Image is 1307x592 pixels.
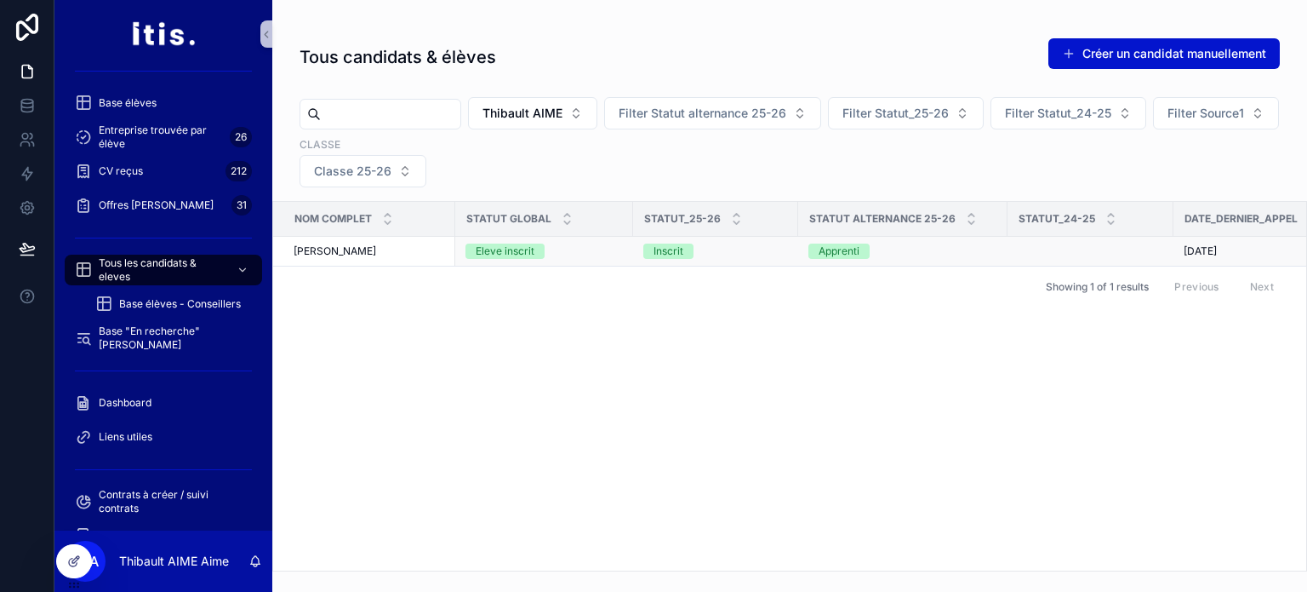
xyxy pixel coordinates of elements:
a: Entreprise trouvée par élève26 [65,122,262,152]
span: Statut alternance 25-26 [809,212,956,226]
span: Showing 1 of 1 results [1046,280,1149,294]
a: Base élèves - Conseillers [85,289,262,319]
button: Select Button [1153,97,1279,129]
span: Statut global [466,212,551,226]
a: Base "En recherche" [PERSON_NAME] [65,323,262,353]
a: Apprenti [808,244,997,259]
span: Filter Source1 [1167,105,1244,122]
div: 26 [230,127,252,147]
button: Select Button [828,97,984,129]
span: Thibault AIME [482,105,562,122]
span: [DATE] [1184,244,1217,258]
button: Créer un candidat manuellement [1048,38,1280,69]
label: Classe [300,136,340,152]
button: Select Button [468,97,597,129]
span: Dashboard [99,396,151,410]
a: Dashboard [65,388,262,418]
div: scrollable content [54,68,272,531]
span: Filter Statut alternance 25-26 [619,105,786,122]
div: Inscrit [653,244,683,259]
p: Thibault AIME Aime [119,553,229,570]
a: Inscrit [643,244,788,259]
span: Filter Statut_24-25 [1005,105,1111,122]
span: Statut_24-25 [1019,212,1095,226]
a: Eleve inscrit [465,244,623,259]
div: Apprenti [819,244,859,259]
div: 212 [225,161,252,181]
div: Eleve inscrit [476,244,534,259]
span: CV reçus [99,164,143,178]
div: 31 [231,195,252,216]
span: Date_dernier_appel [1184,212,1298,226]
a: Offres [PERSON_NAME]31 [65,190,262,221]
a: [PERSON_NAME] [294,244,445,258]
a: Tous les candidats & eleves [65,255,262,285]
button: Select Button [300,155,426,187]
span: [PERSON_NAME] [294,244,376,258]
span: Base élèves [99,96,157,110]
span: Statut_25-26 [644,212,721,226]
a: Aide au permis [65,520,262,551]
span: Contrats à créer / suivi contrats [99,488,245,515]
span: Aide au permis [99,529,170,543]
a: CV reçus212 [65,156,262,187]
img: App logo [131,20,195,48]
span: Nom complet [294,212,372,226]
button: Select Button [990,97,1146,129]
button: Select Button [604,97,821,129]
span: Filter Statut_25-26 [842,105,949,122]
span: Base "En recherche" [PERSON_NAME] [99,325,245,352]
span: Entreprise trouvée par élève [99,124,223,151]
a: Liens utiles [65,422,262,452]
span: Offres [PERSON_NAME] [99,198,214,212]
span: Tous les candidats & eleves [99,256,223,284]
a: Base élèves [65,88,262,118]
span: Classe 25-26 [314,163,391,180]
a: Contrats à créer / suivi contrats [65,486,262,517]
h1: Tous candidats & élèves [300,45,496,69]
span: Base élèves - Conseillers [119,297,241,311]
span: Liens utiles [99,430,152,444]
